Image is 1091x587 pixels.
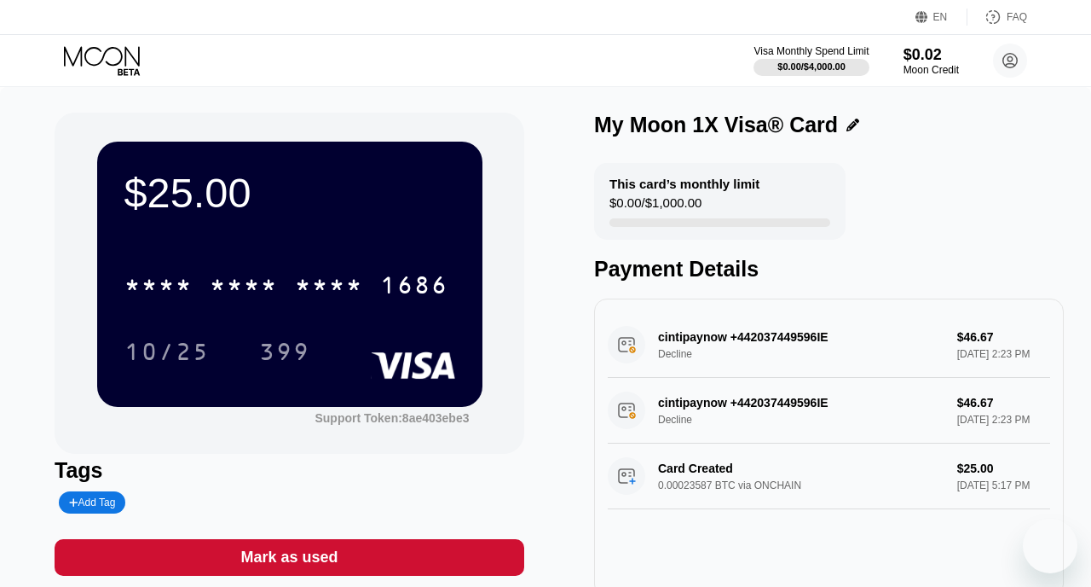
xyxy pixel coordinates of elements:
div: 1686 [380,274,448,301]
div: This card’s monthly limit [609,177,759,191]
div: Moon Credit [903,64,959,76]
div: Add Tag [69,497,115,509]
div: Mark as used [55,539,524,576]
div: FAQ [967,9,1027,26]
div: 399 [246,330,323,373]
iframe: Button to launch messaging window [1023,519,1077,573]
div: $0.00 / $1,000.00 [609,195,701,218]
div: EN [915,9,967,26]
div: Payment Details [594,257,1064,282]
div: Support Token:8ae403ebe3 [315,411,469,425]
div: EN [933,11,948,23]
div: My Moon 1X Visa® Card [594,113,838,137]
div: Support Token: 8ae403ebe3 [315,411,469,425]
div: Tags [55,458,524,483]
div: Visa Monthly Spend Limit$0.00/$4,000.00 [753,45,869,76]
div: $0.02 [903,46,959,64]
div: FAQ [1007,11,1027,23]
div: 10/25 [124,340,210,368]
div: 399 [259,340,310,368]
div: Add Tag [59,491,125,514]
div: 10/25 [112,330,222,373]
div: $0.02Moon Credit [903,46,959,76]
div: Visa Monthly Spend Limit [753,45,869,57]
div: Mark as used [240,548,338,567]
div: $25.00 [124,169,455,217]
div: $0.00 / $4,000.00 [777,61,846,72]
